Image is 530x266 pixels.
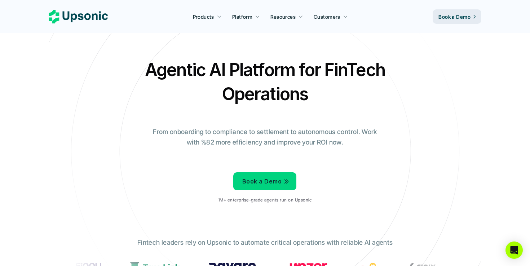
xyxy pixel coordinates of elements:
p: Book a Demo [242,176,282,187]
p: 1M+ enterprise-grade agents run on Upsonic [218,198,312,203]
div: Open Intercom Messenger [505,241,523,259]
p: Customers [314,13,340,21]
p: Fintech leaders rely on Upsonic to automate critical operations with reliable AI agents [137,238,393,248]
p: Resources [270,13,296,21]
h2: Agentic AI Platform for FinTech Operations [139,58,391,106]
a: Book a Demo [233,172,296,190]
p: Products [193,13,214,21]
p: Platform [232,13,252,21]
a: Products [189,10,226,23]
p: From onboarding to compliance to settlement to autonomous control. Work with %82 more efficiency ... [148,127,382,148]
a: Book a Demo [433,9,481,24]
p: Book a Demo [438,13,471,21]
